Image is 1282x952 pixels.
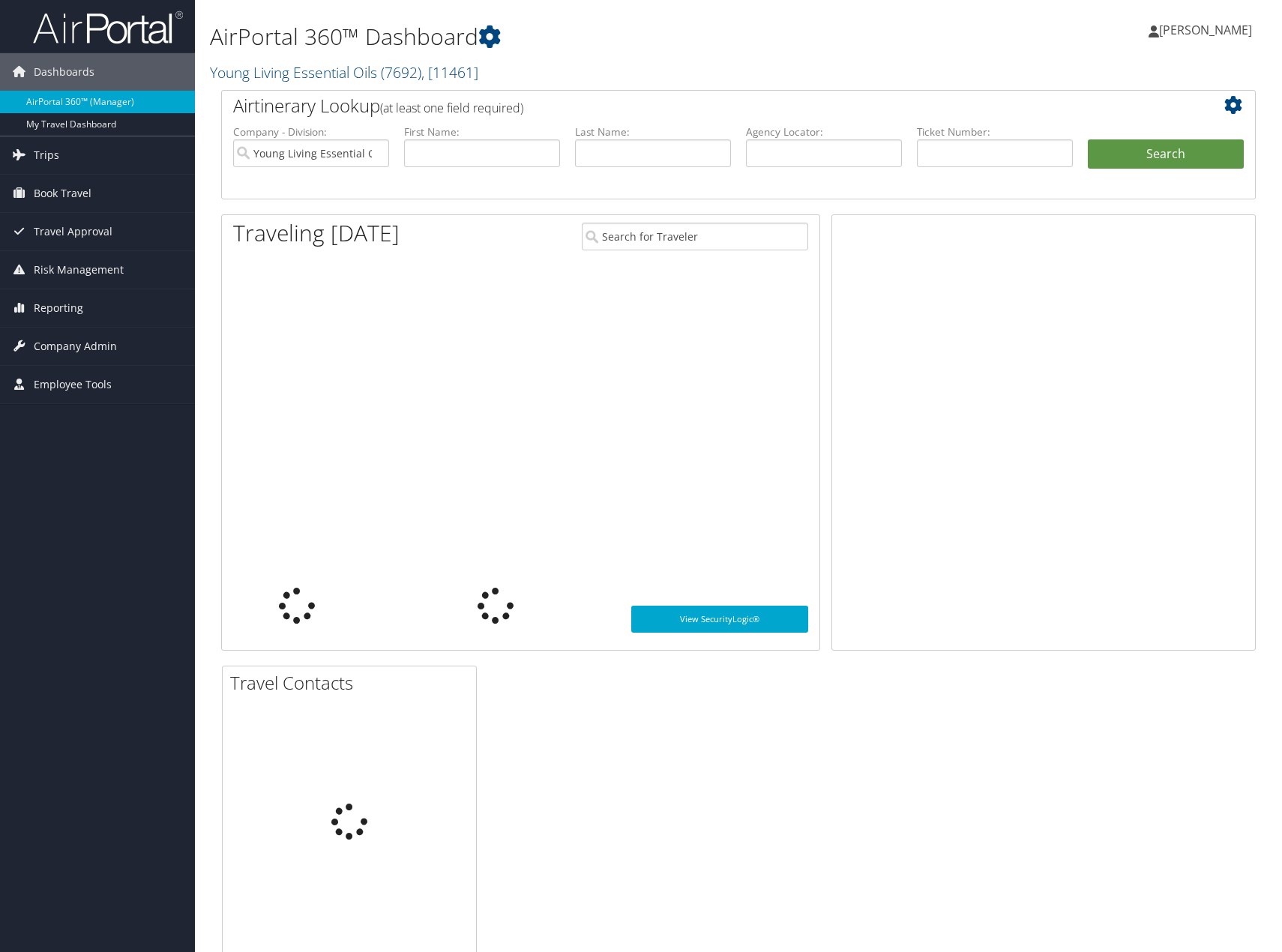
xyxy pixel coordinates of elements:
img: airportal-logo.png [33,10,183,45]
h2: Airtinerary Lookup [233,93,1158,118]
label: First Name: [404,124,560,139]
h1: AirPortal 360™ Dashboard [210,21,915,52]
span: Dashboards [34,53,94,91]
a: [PERSON_NAME] [1149,7,1267,52]
label: Agency Locator: [746,124,902,139]
span: ( 7692 ) [381,62,421,82]
h1: Traveling [DATE] [233,217,400,249]
span: Travel Approval [34,213,112,250]
button: Search [1088,139,1244,169]
span: [PERSON_NAME] [1159,22,1252,38]
span: Company Admin [34,328,117,365]
span: Risk Management [34,251,124,289]
span: , [ 11461 ] [421,62,478,82]
label: Last Name: [575,124,731,139]
span: Trips [34,136,59,174]
a: View SecurityLogic® [631,606,808,633]
h2: Travel Contacts [230,670,476,696]
input: Search for Traveler [582,223,808,250]
span: (at least one field required) [380,100,523,116]
a: Young Living Essential Oils [210,62,478,82]
span: Employee Tools [34,366,112,403]
label: Company - Division: [233,124,389,139]
span: Book Travel [34,175,91,212]
label: Ticket Number: [917,124,1073,139]
span: Reporting [34,289,83,327]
